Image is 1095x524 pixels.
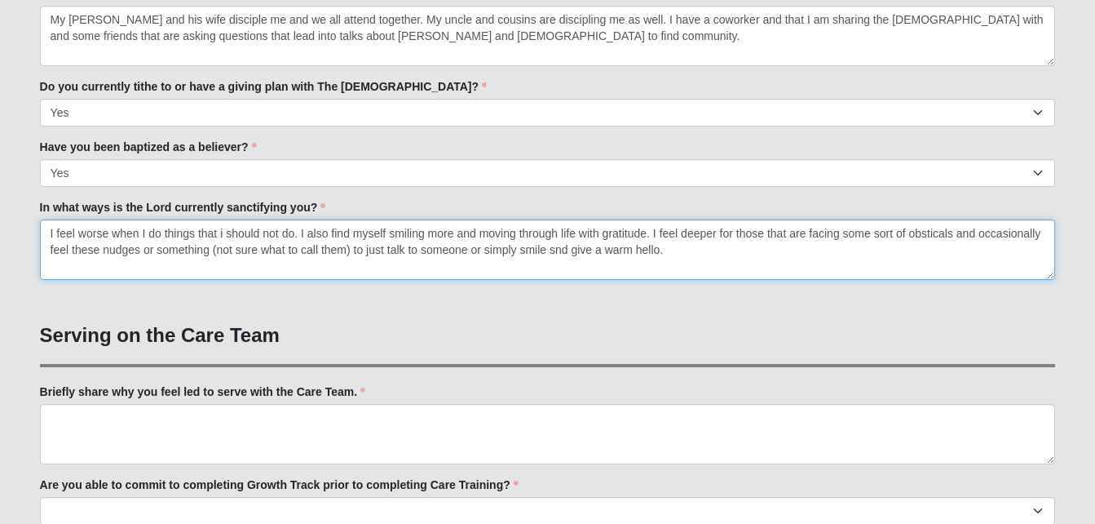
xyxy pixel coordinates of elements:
[40,199,326,215] label: In what ways is the Lord currently sanctifying you?
[40,477,519,493] label: Are you able to commit to completing Growth Track prior to completing Care Training?
[40,78,488,95] label: Do you currently tithe to or have a giving plan with The [DEMOGRAPHIC_DATA]?
[40,384,366,400] label: Briefly share why you feel led to serve with the Care Team.
[40,139,257,155] label: Have you been baptized as a believer?
[40,324,1056,348] h3: Serving on the Care Team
